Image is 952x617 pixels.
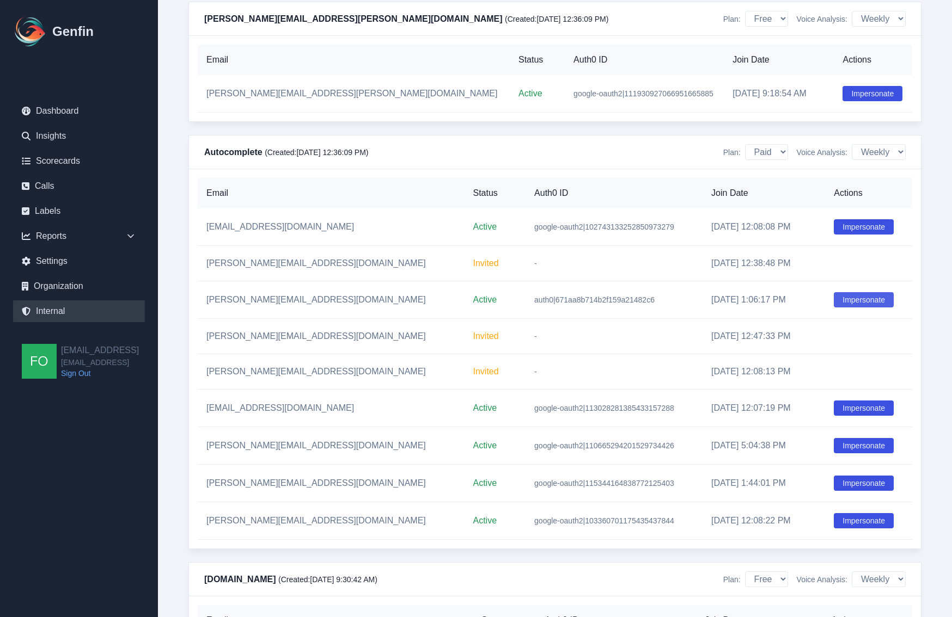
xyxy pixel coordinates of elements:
[834,45,912,75] th: Actions
[13,275,145,297] a: Organization
[52,23,94,40] h1: Genfin
[534,404,674,412] span: google-oauth2|113028281385433157288
[473,516,497,525] span: Active
[13,225,145,247] div: Reports
[473,258,499,268] span: Invited
[797,14,847,24] span: Voice Analysis:
[703,246,825,281] td: [DATE] 12:38:48 PM
[534,332,537,341] span: -
[510,45,565,75] th: Status
[834,476,894,491] button: Impersonate
[505,15,608,23] span: (Created: [DATE] 12:36:09 PM )
[13,300,145,322] a: Internal
[198,354,465,390] td: [PERSON_NAME][EMAIL_ADDRESS][DOMAIN_NAME]
[473,222,497,231] span: Active
[534,479,674,488] span: google-oauth2|115344164838772125403
[843,86,902,101] button: Impersonate
[13,250,145,272] a: Settings
[13,175,145,197] a: Calls
[534,223,674,231] span: google-oauth2|102743133252850973279
[834,438,894,453] button: Impersonate
[61,344,139,357] h2: [EMAIL_ADDRESS]
[518,89,542,98] span: Active
[534,516,674,525] span: google-oauth2|103360701175435437844
[703,465,825,502] td: [DATE] 1:44:01 PM
[13,150,145,172] a: Scorecards
[573,89,713,98] span: google-oauth2|111930927066951665885
[13,200,145,222] a: Labels
[204,573,377,586] h4: [DOMAIN_NAME]
[703,427,825,465] td: [DATE] 5:04:38 PM
[465,178,526,208] th: Status
[198,208,465,246] td: [EMAIL_ADDRESS][DOMAIN_NAME]
[834,513,894,528] button: Impersonate
[265,148,368,157] span: (Created: [DATE] 12:36:09 PM )
[703,319,825,354] td: [DATE] 12:47:33 PM
[473,403,497,412] span: Active
[724,75,834,113] td: [DATE] 9:18:54 AM
[473,331,499,341] span: Invited
[13,100,145,122] a: Dashboard
[834,292,894,307] button: Impersonate
[198,75,510,113] td: [PERSON_NAME][EMAIL_ADDRESS][PERSON_NAME][DOMAIN_NAME]
[565,45,724,75] th: Auth0 ID
[797,147,847,158] span: Voice Analysis:
[703,178,825,208] th: Join Date
[473,367,499,376] span: Invited
[198,502,465,540] td: [PERSON_NAME][EMAIL_ADDRESS][DOMAIN_NAME]
[198,319,465,354] td: [PERSON_NAME][EMAIL_ADDRESS][DOMAIN_NAME]
[534,295,655,304] span: auth0|671aa8b714b2f159a21482c6
[22,344,57,379] img: founders@genfin.ai
[198,178,465,208] th: Email
[703,208,825,246] td: [DATE] 12:08:08 PM
[198,281,465,319] td: [PERSON_NAME][EMAIL_ADDRESS][DOMAIN_NAME]
[834,400,894,416] button: Impersonate
[703,502,825,540] td: [DATE] 12:08:22 PM
[13,125,145,147] a: Insights
[724,45,834,75] th: Join Date
[473,295,497,304] span: Active
[723,574,741,585] span: Plan:
[198,246,465,281] td: [PERSON_NAME][EMAIL_ADDRESS][DOMAIN_NAME]
[198,45,510,75] th: Email
[534,367,537,376] span: -
[526,178,703,208] th: Auth0 ID
[534,441,674,450] span: google-oauth2|110665294201529734426
[723,147,741,158] span: Plan:
[473,478,497,488] span: Active
[797,574,847,585] span: Voice Analysis:
[61,357,139,368] span: [EMAIL_ADDRESS]
[204,146,369,159] h4: Autocomplete
[703,281,825,319] td: [DATE] 1:06:17 PM
[703,354,825,390] td: [DATE] 12:08:13 PM
[61,368,139,379] a: Sign Out
[834,219,894,235] button: Impersonate
[198,390,465,427] td: [EMAIL_ADDRESS][DOMAIN_NAME]
[703,390,825,427] td: [DATE] 12:07:19 PM
[13,14,48,49] img: Logo
[473,441,497,450] span: Active
[198,427,465,465] td: [PERSON_NAME][EMAIL_ADDRESS][DOMAIN_NAME]
[825,178,912,208] th: Actions
[534,259,537,268] span: -
[198,465,465,502] td: [PERSON_NAME][EMAIL_ADDRESS][DOMAIN_NAME]
[278,575,377,584] span: (Created: [DATE] 9:30:42 AM )
[723,14,741,24] span: Plan:
[204,13,608,26] h4: [PERSON_NAME][EMAIL_ADDRESS][PERSON_NAME][DOMAIN_NAME]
